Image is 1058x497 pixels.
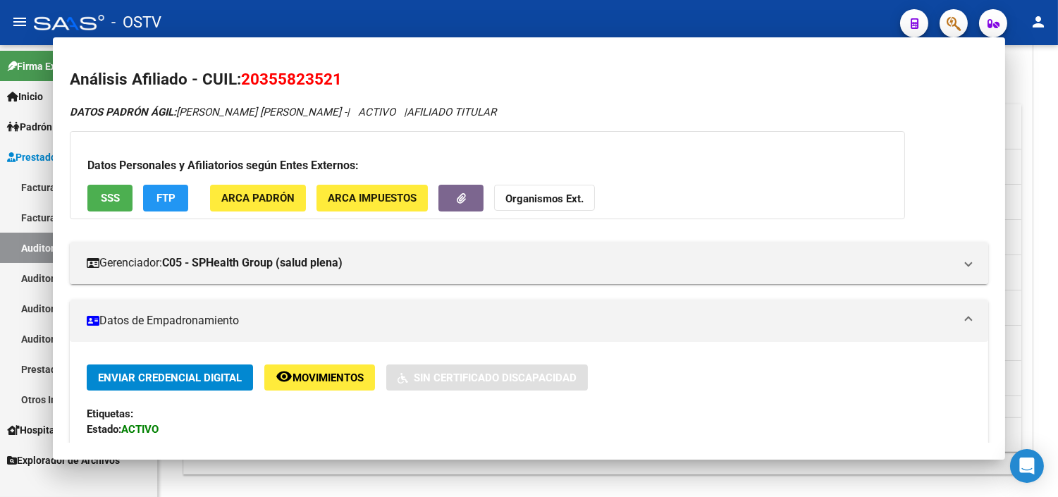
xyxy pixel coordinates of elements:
span: - OSTV [111,7,161,38]
span: SSS [101,192,120,205]
span: FTP [156,192,176,205]
button: Movimientos [264,364,375,391]
span: Movimientos [293,372,364,384]
span: Padrón [7,119,52,135]
button: Sin Certificado Discapacidad [386,364,588,391]
h2: Análisis Afiliado - CUIL: [70,68,988,92]
h3: Datos Personales y Afiliatorios según Entes Externos: [87,157,887,174]
span: Firma Express [7,59,80,74]
strong: C05 - SPHealth Group (salud plena) [162,254,343,271]
span: Hospitales Públicos [7,422,109,438]
span: Sin Certificado Discapacidad [414,372,577,384]
button: Organismos Ext. [494,185,595,211]
strong: Organismos Ext. [505,193,584,206]
div: Open Intercom Messenger [1010,449,1044,483]
strong: Etiquetas: [87,407,133,420]
mat-expansion-panel-header: Datos de Empadronamiento [70,300,988,342]
mat-panel-title: Datos de Empadronamiento [87,312,954,329]
span: 20355823521 [241,70,342,88]
span: [PERSON_NAME] [PERSON_NAME] - [70,106,347,118]
span: ARCA Impuestos [328,192,417,205]
mat-expansion-panel-header: Gerenciador:C05 - SPHealth Group (salud plena) [70,242,988,284]
button: ARCA Padrón [210,185,306,211]
span: Prestadores / Proveedores [7,149,135,165]
strong: DATOS PADRÓN ÁGIL: [70,106,176,118]
span: AFILIADO TITULAR [407,106,496,118]
mat-icon: menu [11,13,28,30]
button: ARCA Impuestos [316,185,428,211]
span: ARCA Padrón [221,192,295,205]
strong: ACTIVO [121,423,159,436]
mat-icon: person [1030,13,1047,30]
span: Inicio [7,89,43,104]
strong: Estado: [87,423,121,436]
i: | ACTIVO | [70,106,496,118]
span: Explorador de Archivos [7,453,120,468]
button: SSS [87,185,133,211]
button: Enviar Credencial Digital [87,364,253,391]
mat-icon: remove_red_eye [276,368,293,385]
span: Enviar Credencial Digital [98,372,242,384]
mat-panel-title: Gerenciador: [87,254,954,271]
button: FTP [143,185,188,211]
